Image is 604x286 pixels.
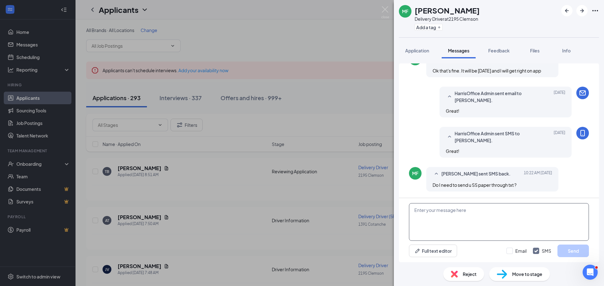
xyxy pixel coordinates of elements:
[414,248,421,254] svg: Pen
[512,271,542,278] span: Move to stage
[563,7,571,14] svg: ArrowLeftNew
[562,48,571,53] span: Info
[405,48,429,53] span: Application
[433,170,440,178] svg: SmallChevronUp
[446,108,459,114] span: Great!
[488,48,510,53] span: Feedback
[446,133,453,141] svg: SmallChevronUp
[579,129,586,137] svg: MobileSms
[557,245,589,257] button: Send
[415,24,443,30] button: PlusAdd a tag
[415,16,480,22] div: Delivery Driver at 2195 Clemson
[441,170,511,178] span: [PERSON_NAME] sent SMS back.
[455,130,537,144] span: HarrisOffice Admin sent SMS to [PERSON_NAME].
[402,8,408,14] div: MF
[412,170,418,176] div: MF
[448,48,469,53] span: Messages
[437,25,441,29] svg: Plus
[433,182,517,188] span: Do I need to send u SS paper through txt ?
[433,68,541,73] span: Ok that's fine. It will be [DATE] and I will get right on app
[463,271,477,278] span: Reject
[579,89,586,97] svg: Email
[554,90,565,104] span: [DATE]
[591,7,599,14] svg: Ellipses
[530,48,540,53] span: Files
[583,265,598,280] iframe: Intercom live chat
[576,5,588,16] button: ArrowRight
[561,5,573,16] button: ArrowLeftNew
[455,90,537,104] span: HarrisOffice Admin sent email to [PERSON_NAME].
[446,148,459,154] span: Great!
[415,5,480,16] h1: [PERSON_NAME]
[446,93,453,100] svg: SmallChevronUp
[554,130,565,144] span: [DATE]
[524,170,552,178] span: [DATE] 10:22 AM
[409,245,457,257] button: Full text editorPen
[578,7,586,14] svg: ArrowRight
